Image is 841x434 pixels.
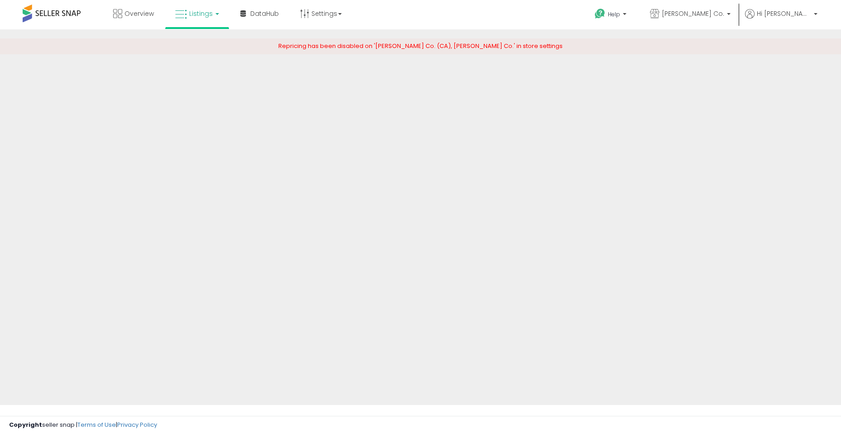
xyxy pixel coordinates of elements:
span: Overview [124,9,154,18]
span: DataHub [250,9,279,18]
a: Help [588,1,636,29]
span: Help [608,10,620,18]
span: Listings [189,9,213,18]
a: Hi [PERSON_NAME] [745,9,817,29]
span: [PERSON_NAME] Co. [662,9,724,18]
i: Get Help [594,8,606,19]
span: Hi [PERSON_NAME] [757,9,811,18]
span: Repricing has been disabled on '[PERSON_NAME] Co. (CA), [PERSON_NAME] Co.' in store settings [278,42,563,50]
